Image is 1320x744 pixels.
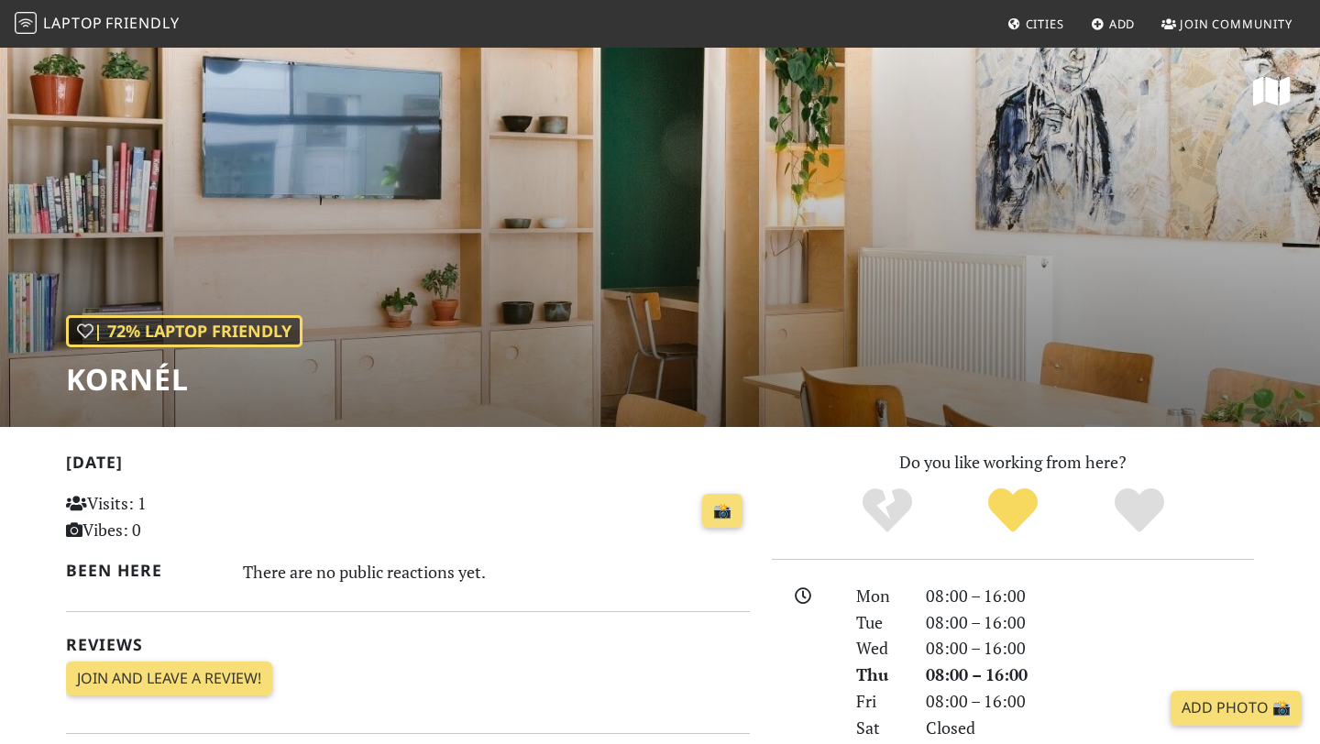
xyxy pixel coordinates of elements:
span: Join Community [1180,16,1292,32]
p: Visits: 1 Vibes: 0 [66,490,280,543]
div: Thu [845,662,915,688]
div: Mon [845,583,915,609]
div: Definitely! [1076,486,1203,536]
span: Add [1109,16,1136,32]
a: Add Photo 📸 [1171,691,1302,726]
h2: [DATE] [66,453,750,479]
div: 08:00 – 16:00 [915,635,1265,662]
div: Yes [950,486,1076,536]
span: Laptop [43,13,103,33]
div: 08:00 – 16:00 [915,662,1265,688]
div: There are no public reactions yet. [243,557,751,586]
h1: Kornél [66,362,302,397]
a: LaptopFriendly LaptopFriendly [15,8,180,40]
div: Wed [845,635,915,662]
img: LaptopFriendly [15,12,37,34]
a: 📸 [702,494,742,529]
span: Cities [1026,16,1064,32]
span: Friendly [105,13,179,33]
div: 08:00 – 16:00 [915,609,1265,636]
a: Cities [1000,7,1072,40]
div: No [824,486,951,536]
div: 08:00 – 16:00 [915,688,1265,715]
div: Sat [845,715,915,741]
h2: Been here [66,561,221,580]
div: In general, do you like working from here? [66,315,302,347]
a: Join Community [1154,7,1300,40]
div: Closed [915,715,1265,741]
div: Tue [845,609,915,636]
h2: Reviews [66,635,750,654]
div: 08:00 – 16:00 [915,583,1265,609]
p: Do you like working from here? [772,449,1254,476]
a: Join and leave a review! [66,662,272,696]
div: Fri [845,688,915,715]
a: Add [1083,7,1143,40]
